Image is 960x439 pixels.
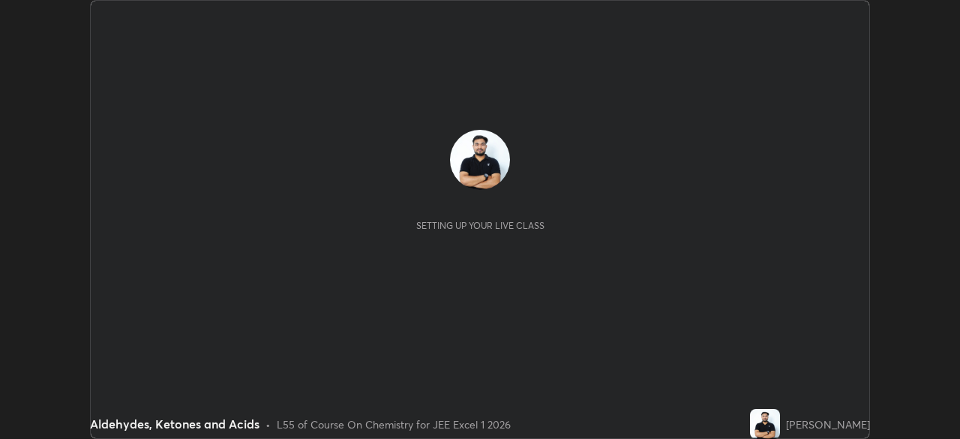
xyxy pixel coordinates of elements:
div: Setting up your live class [416,220,544,231]
div: • [265,416,271,432]
img: 6ceccd1d69684b2a9b2e6d3e9d241e6d.jpg [450,130,510,190]
div: [PERSON_NAME] [786,416,870,432]
img: 6ceccd1d69684b2a9b2e6d3e9d241e6d.jpg [750,409,780,439]
div: Aldehydes, Ketones and Acids [90,415,259,433]
div: L55 of Course On Chemistry for JEE Excel 1 2026 [277,416,511,432]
